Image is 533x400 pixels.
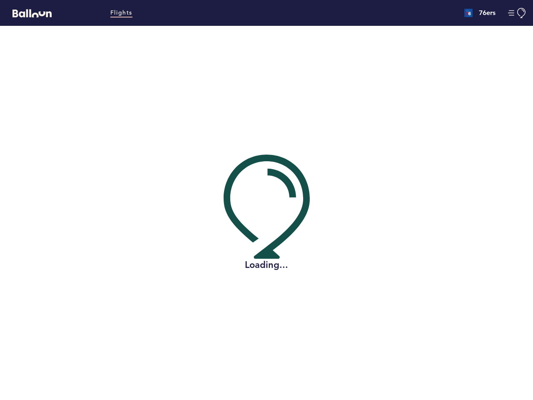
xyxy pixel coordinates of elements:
[224,259,310,271] h2: Loading...
[6,8,52,17] a: Balloon
[508,8,527,18] button: Manage Account
[12,9,52,17] svg: Balloon
[479,8,496,18] h4: 76ers
[110,8,132,17] a: Flights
